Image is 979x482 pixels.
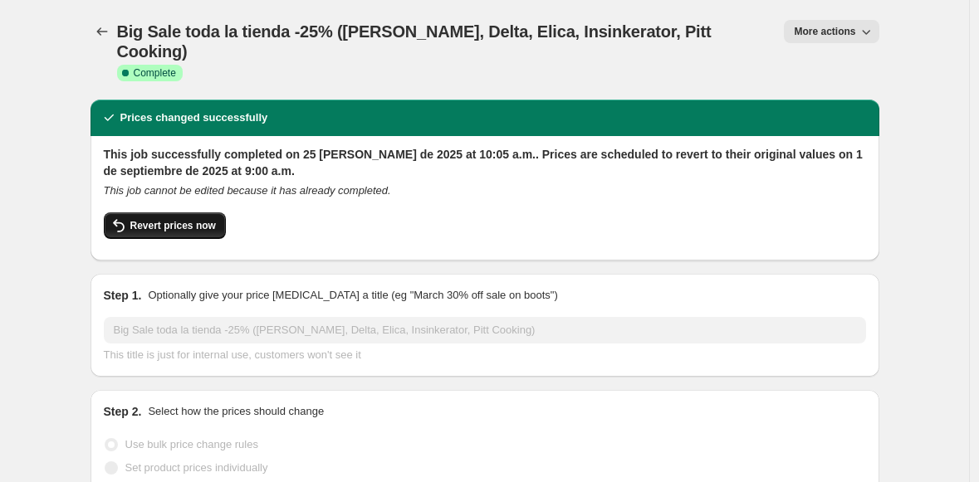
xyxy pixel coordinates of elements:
input: 30% off holiday sale [104,317,866,343]
h2: This job successfully completed on 25 [PERSON_NAME] de 2025 at 10:05 a.m.. Prices are scheduled t... [104,146,866,179]
span: Big Sale toda la tienda -25% ([PERSON_NAME], Delta, Elica, Insinkerator, Pitt Cooking) [117,22,712,61]
h2: Step 1. [104,287,142,304]
i: This job cannot be edited because it has already completed. [104,184,391,197]
span: Set product prices individually [125,461,268,474]
span: This title is just for internal use, customers won't see it [104,348,361,361]
span: More actions [794,25,855,38]
span: Complete [134,66,176,80]
h2: Step 2. [104,403,142,420]
p: Select how the prices should change [148,403,324,420]
button: More actions [784,20,879,43]
span: Use bulk price change rules [125,438,258,450]
span: Revert prices now [130,219,216,232]
button: Revert prices now [104,212,226,239]
p: Optionally give your price [MEDICAL_DATA] a title (eg "March 30% off sale on boots") [148,287,557,304]
h2: Prices changed successfully [120,110,268,126]
button: Price change jobs [91,20,114,43]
